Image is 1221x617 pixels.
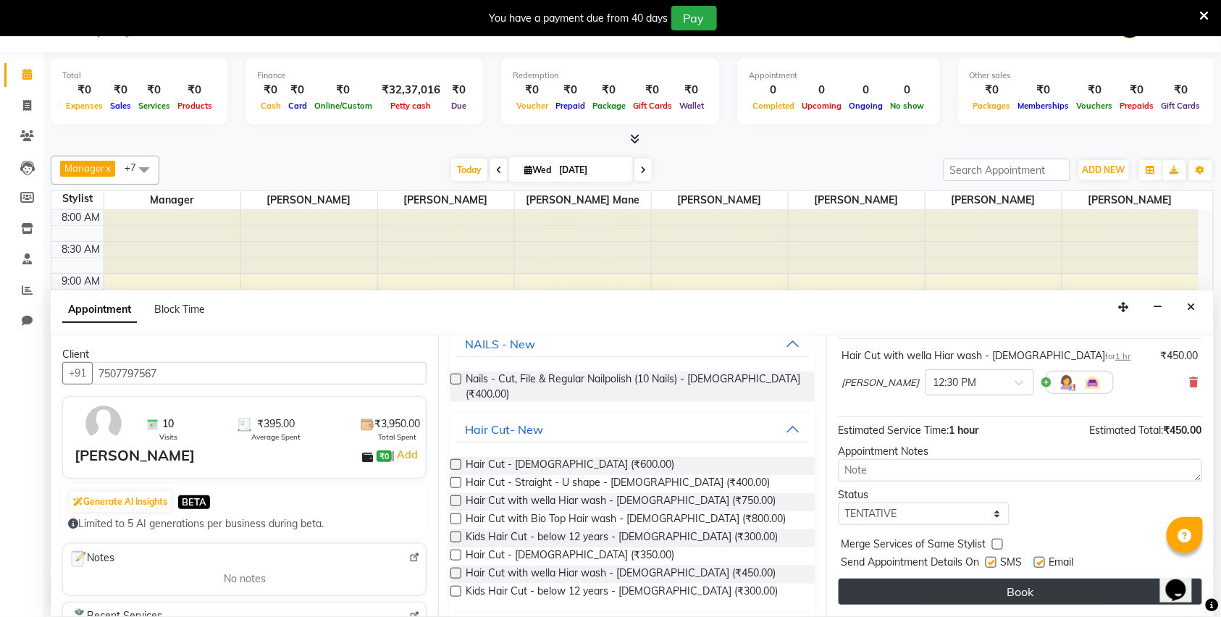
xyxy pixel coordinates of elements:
[466,511,786,529] span: Hair Cut with Bio Top Hair wash - [DEMOGRAPHIC_DATA] (₹800.00)
[629,82,676,98] div: ₹0
[1116,351,1131,361] span: 1 hr
[466,372,802,402] span: Nails - Cut, File & Regular Nailpolish (10 Nails) - [DEMOGRAPHIC_DATA] (₹400.00)
[69,550,114,568] span: Notes
[798,101,845,111] span: Upcoming
[224,571,266,587] span: No notes
[466,493,776,511] span: Hair Cut with wella Hiar wash - [DEMOGRAPHIC_DATA] (₹750.00)
[395,446,420,463] a: Add
[104,162,111,174] a: x
[178,495,210,509] span: BETA
[466,566,776,584] span: Hair Cut with wella Hiar wash - [DEMOGRAPHIC_DATA] (₹450.00)
[970,82,1015,98] div: ₹0
[466,584,778,602] span: Kids Hair Cut - below 12 years - [DEMOGRAPHIC_DATA] (₹300.00)
[1049,555,1074,573] span: Email
[515,191,651,209] span: [PERSON_NAME] Mane
[456,416,808,442] button: Hair Cut- New
[1015,101,1073,111] span: Memberships
[798,82,845,98] div: 0
[257,70,471,82] div: Finance
[886,82,928,98] div: 0
[104,191,240,209] span: Manager
[842,555,980,573] span: Send Appointment Details On
[456,331,808,357] button: NAILS - New
[676,82,708,98] div: ₹0
[970,70,1204,82] div: Other sales
[926,191,1062,209] span: [PERSON_NAME]
[106,101,135,111] span: Sales
[789,191,925,209] span: [PERSON_NAME]
[174,101,216,111] span: Products
[251,432,301,442] span: Average Spent
[842,348,1131,364] div: Hair Cut with wella Hiar wash - [DEMOGRAPHIC_DATA]
[83,403,125,445] img: avatar
[1062,191,1199,209] span: [PERSON_NAME]
[62,347,427,362] div: Client
[92,362,427,385] input: Search by Name/Mobile/Email/Code
[1181,296,1202,319] button: Close
[1001,555,1023,573] span: SMS
[1158,101,1204,111] span: Gift Cards
[159,432,177,442] span: Visits
[842,537,986,555] span: Merge Services of Same Stylist
[285,101,311,111] span: Card
[886,101,928,111] span: No show
[59,210,104,225] div: 8:00 AM
[1058,374,1075,391] img: Hairdresser.png
[513,82,552,98] div: ₹0
[676,101,708,111] span: Wallet
[1083,164,1125,175] span: ADD NEW
[70,492,171,512] button: Generate AI Insights
[845,101,886,111] span: Ongoing
[749,101,798,111] span: Completed
[839,424,949,437] span: Estimated Service Time:
[552,82,589,98] div: ₹0
[257,101,285,111] span: Cash
[162,416,174,432] span: 10
[1073,101,1117,111] span: Vouchers
[51,191,104,206] div: Stylist
[135,101,174,111] span: Services
[387,101,435,111] span: Petty cash
[311,101,376,111] span: Online/Custom
[1090,424,1164,437] span: Estimated Total:
[62,101,106,111] span: Expenses
[64,162,104,174] span: Manager
[749,82,798,98] div: 0
[378,432,416,442] span: Total Spent
[1079,160,1129,180] button: ADD NEW
[106,82,135,98] div: ₹0
[466,475,770,493] span: Hair Cut - Straight - U shape - [DEMOGRAPHIC_DATA] (₹400.00)
[125,161,147,173] span: +7
[466,547,674,566] span: Hair Cut - [DEMOGRAPHIC_DATA] (₹350.00)
[465,335,535,353] div: NAILS - New
[241,191,377,209] span: [PERSON_NAME]
[629,101,676,111] span: Gift Cards
[62,297,137,323] span: Appointment
[174,82,216,98] div: ₹0
[448,101,470,111] span: Due
[62,82,106,98] div: ₹0
[1160,559,1207,603] iframe: chat widget
[671,6,717,30] button: Pay
[552,101,589,111] span: Prepaid
[652,191,788,209] span: [PERSON_NAME]
[311,82,376,98] div: ₹0
[839,487,1010,503] div: Status
[1084,374,1102,391] img: Interior.png
[839,444,1202,459] div: Appointment Notes
[374,416,420,432] span: ₹3,950.00
[513,70,708,82] div: Redemption
[451,159,487,181] span: Today
[1164,424,1202,437] span: ₹450.00
[1117,101,1158,111] span: Prepaids
[257,416,295,432] span: ₹395.00
[75,445,195,466] div: [PERSON_NAME]
[466,457,674,475] span: Hair Cut - [DEMOGRAPHIC_DATA] (₹600.00)
[466,529,778,547] span: Kids Hair Cut - below 12 years - [DEMOGRAPHIC_DATA] (₹300.00)
[392,446,420,463] span: |
[521,164,555,175] span: Wed
[135,82,174,98] div: ₹0
[376,82,446,98] div: ₹32,37,016
[845,82,886,98] div: 0
[257,82,285,98] div: ₹0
